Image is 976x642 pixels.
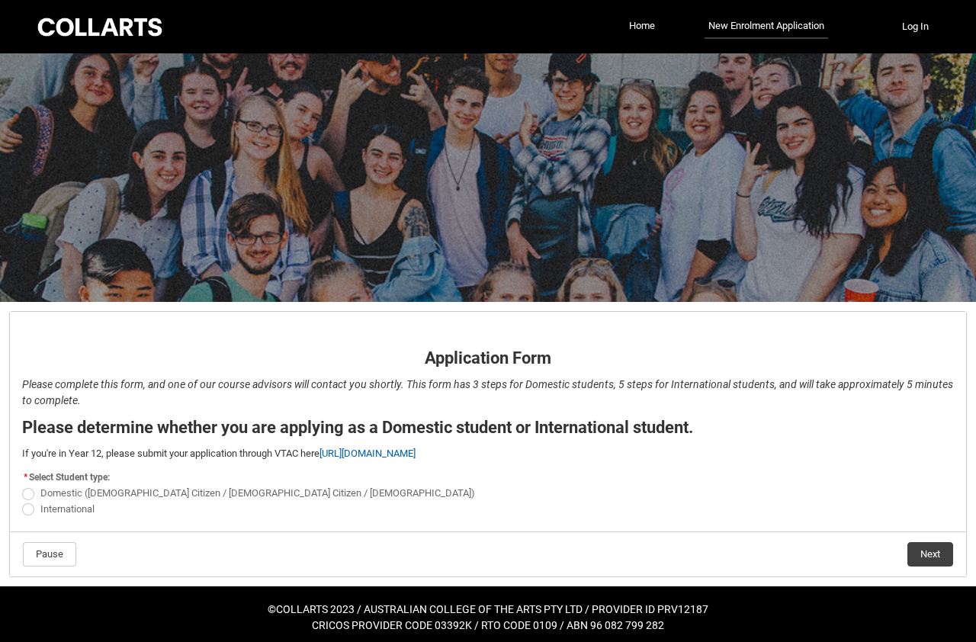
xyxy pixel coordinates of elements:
[29,472,110,483] span: Select Student type:
[23,542,76,567] button: Pause
[22,446,954,461] p: If you're in Year 12, please submit your application through VTAC here
[24,472,27,483] abbr: required
[22,418,693,437] strong: Please determine whether you are applying as a Domestic student or International student.
[319,448,416,459] a: [URL][DOMAIN_NAME]
[40,503,95,515] span: International
[22,378,953,406] em: Please complete this form, and one of our course advisors will contact you shortly. This form has...
[425,348,551,368] strong: Application Form
[9,311,967,577] article: REDU_Application_Form_for_Applicant flow
[907,542,953,567] button: Next
[705,14,828,39] a: New Enrolment Application
[889,14,942,39] button: Log In
[22,323,165,337] strong: Application Form - Page 1
[625,14,659,37] a: Home
[40,487,475,499] span: Domestic ([DEMOGRAPHIC_DATA] Citizen / [DEMOGRAPHIC_DATA] Citizen / [DEMOGRAPHIC_DATA])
